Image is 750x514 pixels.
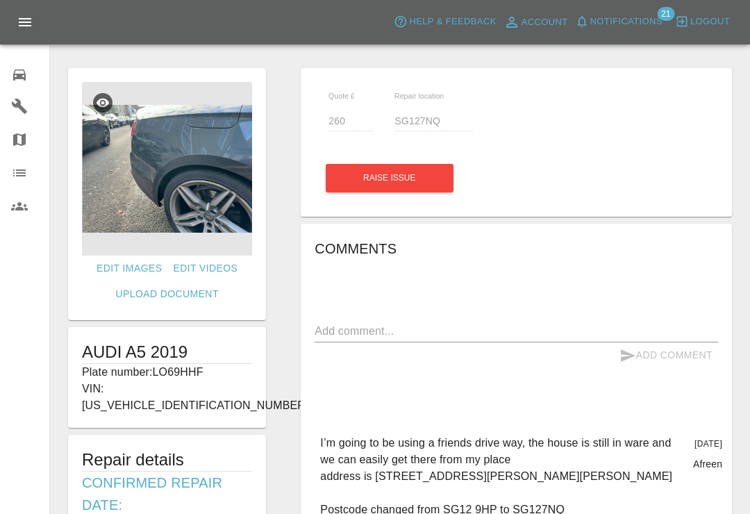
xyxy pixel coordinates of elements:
button: Logout [672,11,733,33]
button: Raise issue [326,164,453,192]
button: Notifications [572,11,666,33]
h6: Comments [315,238,718,260]
span: Repair location [394,92,444,100]
span: Help & Feedback [409,14,496,30]
p: VIN: [US_VEHICLE_IDENTIFICATION_NUMBER] [82,381,252,414]
a: Edit Videos [167,256,243,281]
a: Upload Document [110,281,224,307]
span: 21 [657,7,674,21]
span: Logout [690,14,730,30]
p: Plate number: LO69HHF [82,364,252,381]
button: Help & Feedback [390,11,499,33]
span: Notifications [590,14,662,30]
p: Afreen [693,457,722,471]
h5: Repair details [82,449,252,471]
span: [DATE] [694,439,722,449]
a: Account [500,11,572,33]
img: ec7508d2-4786-407a-a353-ef7321c2cbe1 [82,82,252,256]
button: Open drawer [8,6,42,39]
span: Quote £ [328,92,355,100]
span: Account [522,15,568,31]
a: Edit Images [91,256,167,281]
h1: AUDI A5 2019 [82,341,252,363]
